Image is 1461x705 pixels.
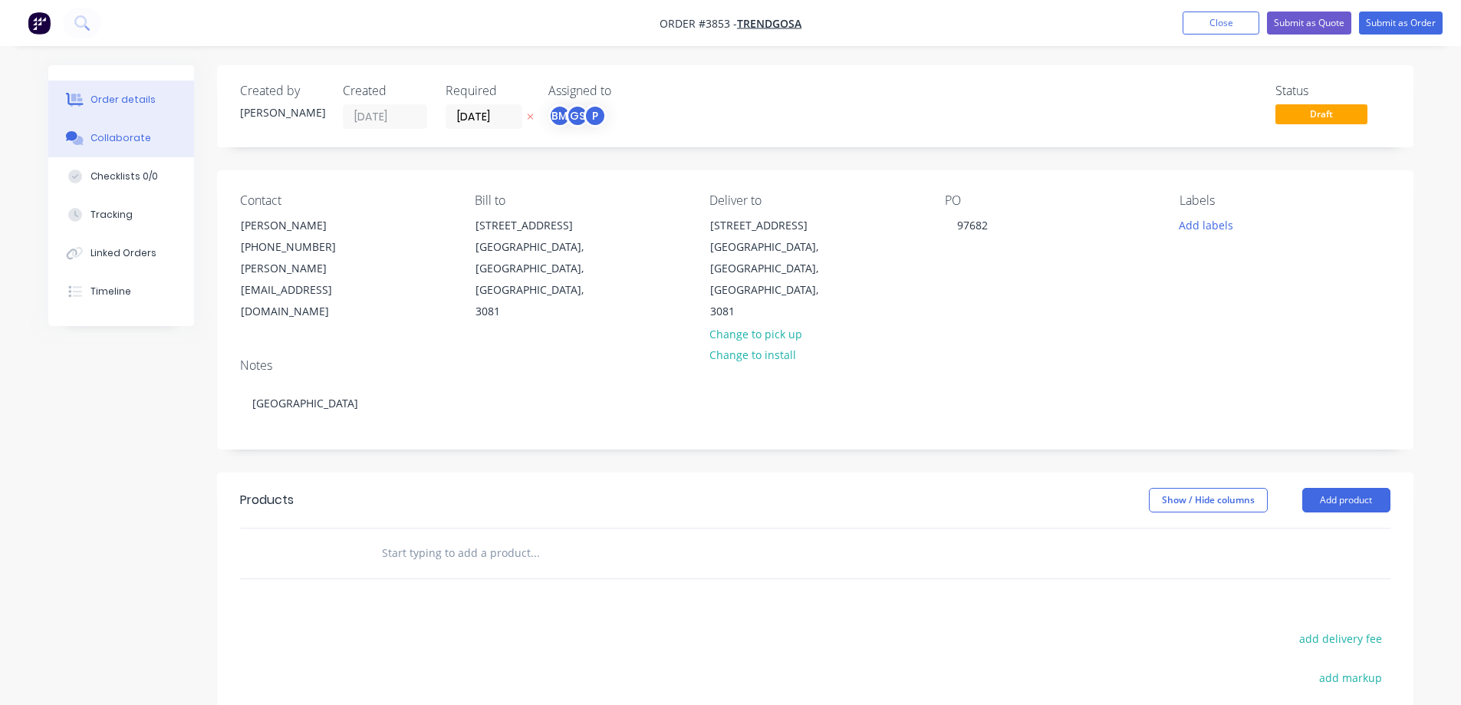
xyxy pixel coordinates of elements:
[90,246,156,260] div: Linked Orders
[381,538,688,568] input: Start typing to add a product...
[241,236,368,258] div: [PHONE_NUMBER]
[28,12,51,35] img: Factory
[548,104,571,127] div: BM
[48,157,194,196] button: Checklists 0/0
[1183,12,1259,35] button: Close
[737,16,801,31] a: Trendgosa
[90,170,158,183] div: Checklists 0/0
[446,84,530,98] div: Required
[90,208,133,222] div: Tracking
[475,236,603,322] div: [GEOGRAPHIC_DATA], [GEOGRAPHIC_DATA], [GEOGRAPHIC_DATA], 3081
[709,193,920,208] div: Deliver to
[475,215,603,236] div: [STREET_ADDRESS]
[584,104,607,127] div: P
[548,104,607,127] button: BMGSP
[241,215,368,236] div: [PERSON_NAME]
[1302,488,1390,512] button: Add product
[710,236,837,322] div: [GEOGRAPHIC_DATA], [GEOGRAPHIC_DATA], [GEOGRAPHIC_DATA], 3081
[462,214,616,323] div: [STREET_ADDRESS][GEOGRAPHIC_DATA], [GEOGRAPHIC_DATA], [GEOGRAPHIC_DATA], 3081
[240,358,1390,373] div: Notes
[1292,628,1390,649] button: add delivery fee
[240,84,324,98] div: Created by
[240,491,294,509] div: Products
[566,104,589,127] div: GS
[48,81,194,119] button: Order details
[48,234,194,272] button: Linked Orders
[343,84,427,98] div: Created
[48,119,194,157] button: Collaborate
[1149,488,1268,512] button: Show / Hide columns
[945,193,1155,208] div: PO
[710,215,837,236] div: [STREET_ADDRESS]
[240,380,1390,427] div: [GEOGRAPHIC_DATA]
[90,285,131,298] div: Timeline
[475,193,685,208] div: Bill to
[701,323,810,344] button: Change to pick up
[90,131,151,145] div: Collaborate
[1359,12,1443,35] button: Submit as Order
[945,214,1000,236] div: 97682
[1275,104,1367,124] span: Draft
[701,344,804,365] button: Change to install
[1267,12,1351,35] button: Submit as Quote
[697,214,851,323] div: [STREET_ADDRESS][GEOGRAPHIC_DATA], [GEOGRAPHIC_DATA], [GEOGRAPHIC_DATA], 3081
[548,84,702,98] div: Assigned to
[241,258,368,322] div: [PERSON_NAME][EMAIL_ADDRESS][DOMAIN_NAME]
[1180,193,1390,208] div: Labels
[660,16,737,31] span: Order #3853 -
[240,104,324,120] div: [PERSON_NAME]
[1171,214,1242,235] button: Add labels
[1275,84,1390,98] div: Status
[1311,667,1390,688] button: add markup
[48,272,194,311] button: Timeline
[48,196,194,234] button: Tracking
[240,193,450,208] div: Contact
[90,93,156,107] div: Order details
[228,214,381,323] div: [PERSON_NAME][PHONE_NUMBER][PERSON_NAME][EMAIL_ADDRESS][DOMAIN_NAME]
